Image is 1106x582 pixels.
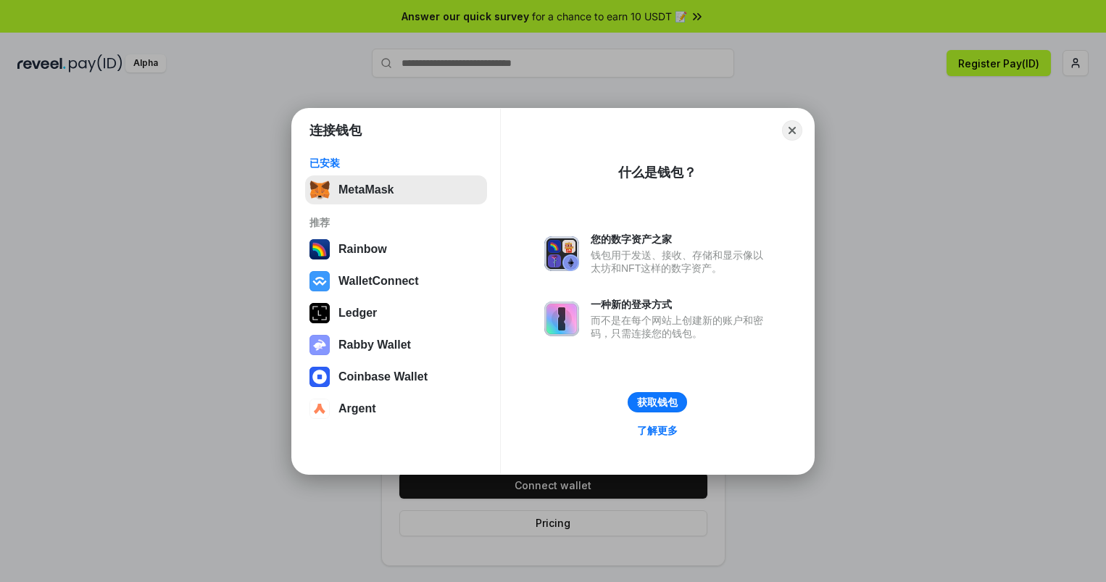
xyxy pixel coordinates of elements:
img: svg+xml,%3Csvg%20width%3D%22120%22%20height%3D%22120%22%20viewBox%3D%220%200%20120%20120%22%20fil... [309,239,330,259]
div: MetaMask [338,183,394,196]
div: Ledger [338,307,377,320]
div: Rainbow [338,243,387,256]
button: MetaMask [305,175,487,204]
div: 获取钱包 [637,396,678,409]
img: svg+xml,%3Csvg%20fill%3D%22none%22%20height%3D%2233%22%20viewBox%3D%220%200%2035%2033%22%20width%... [309,180,330,200]
img: svg+xml,%3Csvg%20xmlns%3D%22http%3A%2F%2Fwww.w3.org%2F2000%2Fsvg%22%20fill%3D%22none%22%20viewBox... [544,302,579,336]
img: svg+xml,%3Csvg%20width%3D%2228%22%20height%3D%2228%22%20viewBox%3D%220%200%2028%2028%22%20fill%3D... [309,367,330,387]
img: svg+xml,%3Csvg%20xmlns%3D%22http%3A%2F%2Fwww.w3.org%2F2000%2Fsvg%22%20fill%3D%22none%22%20viewBox... [544,236,579,271]
button: Ledger [305,299,487,328]
div: 一种新的登录方式 [591,298,770,311]
div: 钱包用于发送、接收、存储和显示像以太坊和NFT这样的数字资产。 [591,249,770,275]
img: svg+xml,%3Csvg%20xmlns%3D%22http%3A%2F%2Fwww.w3.org%2F2000%2Fsvg%22%20fill%3D%22none%22%20viewBox... [309,335,330,355]
div: WalletConnect [338,275,419,288]
h1: 连接钱包 [309,122,362,139]
button: Argent [305,394,487,423]
button: Coinbase Wallet [305,362,487,391]
img: svg+xml,%3Csvg%20width%3D%2228%22%20height%3D%2228%22%20viewBox%3D%220%200%2028%2028%22%20fill%3D... [309,399,330,419]
img: svg+xml,%3Csvg%20xmlns%3D%22http%3A%2F%2Fwww.w3.org%2F2000%2Fsvg%22%20width%3D%2228%22%20height%3... [309,303,330,323]
div: Argent [338,402,376,415]
button: 获取钱包 [628,392,687,412]
div: Rabby Wallet [338,338,411,352]
button: WalletConnect [305,267,487,296]
a: 了解更多 [628,421,686,440]
img: svg+xml,%3Csvg%20width%3D%2228%22%20height%3D%2228%22%20viewBox%3D%220%200%2028%2028%22%20fill%3D... [309,271,330,291]
button: Close [782,120,802,141]
button: Rainbow [305,235,487,264]
div: Coinbase Wallet [338,370,428,383]
div: 已安装 [309,157,483,170]
div: 推荐 [309,216,483,229]
div: 什么是钱包？ [618,164,697,181]
div: 而不是在每个网站上创建新的账户和密码，只需连接您的钱包。 [591,314,770,340]
div: 您的数字资产之家 [591,233,770,246]
button: Rabby Wallet [305,331,487,359]
div: 了解更多 [637,424,678,437]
